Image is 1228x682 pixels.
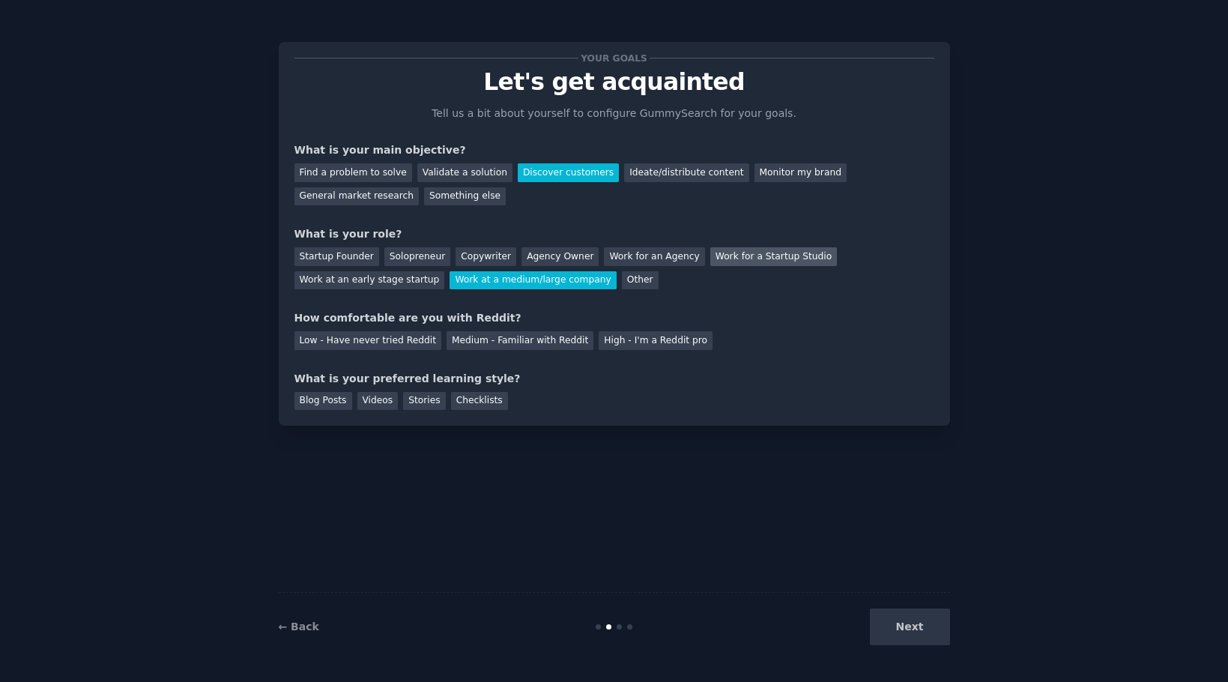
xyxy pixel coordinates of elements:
[384,247,450,266] div: Solopreneur
[622,271,659,290] div: Other
[447,331,593,350] div: Medium - Familiar with Reddit
[294,247,379,266] div: Startup Founder
[754,163,847,182] div: Monitor my brand
[518,163,619,182] div: Discover customers
[417,163,512,182] div: Validate a solution
[294,142,934,158] div: What is your main objective?
[357,392,399,411] div: Videos
[294,163,412,182] div: Find a problem to solve
[599,331,713,350] div: High - I'm a Reddit pro
[294,271,445,290] div: Work at an early stage startup
[403,392,445,411] div: Stories
[450,271,616,290] div: Work at a medium/large company
[294,187,420,206] div: General market research
[456,247,516,266] div: Copywriter
[624,163,748,182] div: Ideate/distribute content
[424,187,506,206] div: Something else
[451,392,508,411] div: Checklists
[294,392,352,411] div: Blog Posts
[294,310,934,326] div: How comfortable are you with Reddit?
[578,50,650,66] span: Your goals
[294,69,934,95] p: Let's get acquainted
[294,226,934,242] div: What is your role?
[710,247,837,266] div: Work for a Startup Studio
[426,106,803,121] p: Tell us a bit about yourself to configure GummySearch for your goals.
[521,247,599,266] div: Agency Owner
[294,371,934,387] div: What is your preferred learning style?
[604,247,704,266] div: Work for an Agency
[279,621,319,633] a: ← Back
[294,331,441,350] div: Low - Have never tried Reddit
